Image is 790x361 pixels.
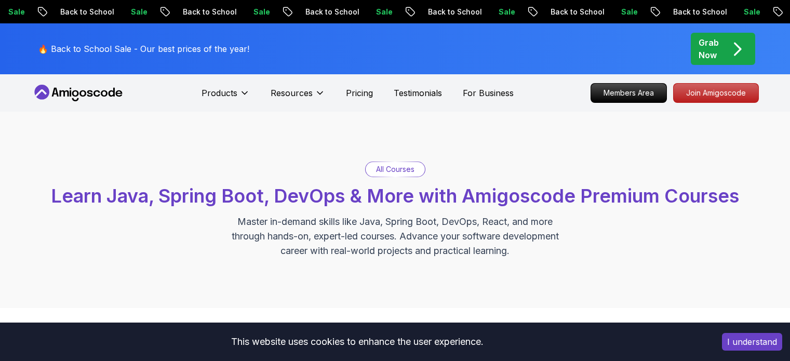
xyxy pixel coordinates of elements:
p: Back to School [160,7,231,17]
a: Members Area [591,83,667,103]
p: Resources [271,87,313,99]
p: Back to School [406,7,476,17]
p: Sale [476,7,510,17]
p: Back to School [283,7,354,17]
p: Grab Now [699,36,719,61]
p: Master in-demand skills like Java, Spring Boot, DevOps, React, and more through hands-on, expert-... [221,215,570,258]
span: Learn Java, Spring Boot, DevOps & More with Amigoscode Premium Courses [51,184,739,207]
p: 🔥 Back to School Sale - Our best prices of the year! [38,43,249,55]
p: Sale [354,7,387,17]
p: Back to School [651,7,721,17]
a: Testimonials [394,87,442,99]
button: Products [202,87,250,108]
div: This website uses cookies to enhance the user experience. [8,330,706,353]
p: Join Amigoscode [674,84,758,102]
p: Back to School [528,7,599,17]
button: Resources [271,87,325,108]
p: Sale [599,7,632,17]
p: Sale [231,7,264,17]
a: Join Amigoscode [673,83,759,103]
a: For Business [463,87,514,99]
p: All Courses [376,164,414,175]
button: Accept cookies [722,333,782,351]
p: Sale [109,7,142,17]
p: Sale [721,7,755,17]
p: Products [202,87,237,99]
p: Members Area [591,84,666,102]
a: Pricing [346,87,373,99]
p: Back to School [38,7,109,17]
